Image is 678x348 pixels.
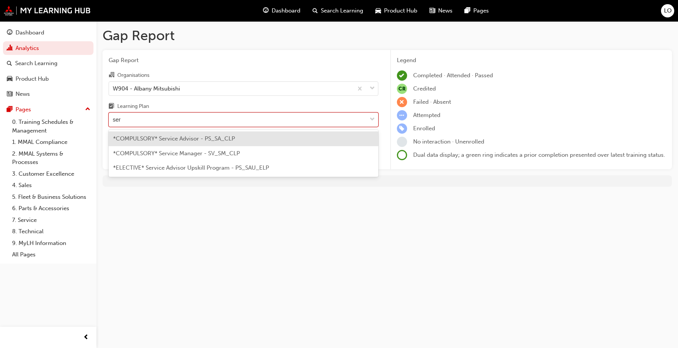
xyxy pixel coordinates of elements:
span: LO [664,6,672,15]
a: 3. Customer Excellence [9,168,93,180]
span: Completed · Attended · Passed [413,72,493,79]
span: Attempted [413,112,440,119]
button: Pages [3,103,93,117]
span: up-icon [85,105,90,114]
div: Organisations [117,72,149,79]
span: car-icon [375,6,381,16]
a: 5. Fleet & Business Solutions [9,191,93,203]
span: Dual data display; a green ring indicates a prior completion presented over latest training status. [413,151,665,158]
span: Dashboard [272,6,300,15]
span: Failed · Absent [413,98,451,105]
button: LO [661,4,674,17]
div: W904 - Albany Mitsubishi [113,84,180,93]
a: 8. Technical [9,226,93,237]
span: Product Hub [384,6,417,15]
a: Search Learning [3,56,93,70]
div: Learning Plan [117,103,149,110]
span: Credited [413,85,436,92]
span: *COMPULSORY* Service Advisor - PS_SA_CLP [113,135,235,142]
span: prev-icon [83,333,89,342]
span: car-icon [7,76,12,83]
span: null-icon [397,84,407,94]
span: down-icon [370,84,375,94]
span: guage-icon [263,6,269,16]
span: Pages [473,6,489,15]
button: DashboardAnalyticsSearch LearningProduct HubNews [3,24,93,103]
h1: Gap Report [103,27,672,44]
span: learningplan-icon [109,103,114,110]
div: Product Hub [16,75,49,83]
span: guage-icon [7,30,12,36]
span: news-icon [429,6,435,16]
div: Pages [16,105,31,114]
div: Dashboard [16,28,44,37]
span: search-icon [313,6,318,16]
a: 7. Service [9,214,93,226]
span: learningRecordVerb_NONE-icon [397,137,407,147]
span: No interaction · Unenrolled [413,138,484,145]
span: Enrolled [413,125,435,132]
div: Legend [397,56,666,65]
a: 1. MMAL Compliance [9,136,93,148]
div: Search Learning [15,59,58,68]
a: 0. Training Schedules & Management [9,116,93,136]
a: news-iconNews [423,3,459,19]
a: 2. MMAL Systems & Processes [9,148,93,168]
input: Learning Plan [113,116,121,123]
a: Product Hub [3,72,93,86]
a: 4. Sales [9,179,93,191]
span: News [438,6,453,15]
a: 9. MyLH Information [9,237,93,249]
span: organisation-icon [109,72,114,79]
span: down-icon [370,115,375,125]
a: pages-iconPages [459,3,495,19]
span: pages-icon [7,106,12,113]
a: search-iconSearch Learning [306,3,369,19]
span: Search Learning [321,6,363,15]
span: chart-icon [7,45,12,52]
div: News [16,90,30,98]
span: learningRecordVerb_ENROLL-icon [397,123,407,134]
span: *ELECTIVE* Service Advisor Upskill Program - PS_SAU_ELP [113,164,269,171]
span: learningRecordVerb_COMPLETE-icon [397,70,407,81]
a: Analytics [3,41,93,55]
a: 6. Parts & Accessories [9,203,93,214]
span: pages-icon [465,6,470,16]
a: All Pages [9,249,93,261]
a: guage-iconDashboard [257,3,306,19]
span: search-icon [7,60,12,67]
img: mmal [4,6,91,16]
span: *COMPULSORY* Service Manager - SV_SM_CLP [113,150,240,157]
a: News [3,87,93,101]
a: Dashboard [3,26,93,40]
span: learningRecordVerb_FAIL-icon [397,97,407,107]
a: car-iconProduct Hub [369,3,423,19]
span: learningRecordVerb_ATTEMPT-icon [397,110,407,120]
span: news-icon [7,91,12,98]
span: Gap Report [109,56,378,65]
